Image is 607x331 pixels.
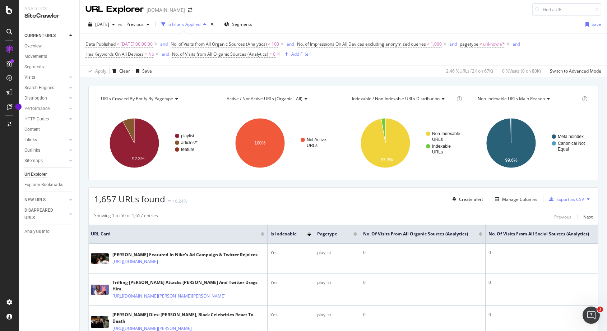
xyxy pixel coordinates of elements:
[488,312,603,318] div: 0
[547,65,601,77] button: Switch to Advanced Mode
[432,137,443,142] text: URLs
[297,41,426,47] span: No. of Impressions On All Devices excluding anonymized queries
[117,41,119,47] span: <
[110,65,130,77] button: Clear
[597,307,603,312] span: 3
[583,19,601,30] button: Save
[317,231,343,237] span: pagetype
[24,207,67,222] a: DISAPPEARED URLS
[85,3,144,15] div: URL Explorer
[225,93,335,105] h4: Active / Not Active URLs
[24,84,54,92] div: Search Engines
[307,143,318,148] text: URLs
[272,39,279,49] span: 100
[449,41,457,47] div: and
[270,312,311,318] div: Yes
[24,115,49,123] div: HTTP Codes
[270,249,311,256] div: Yes
[492,195,537,203] button: Manage Columns
[24,157,43,165] div: Sitemaps
[172,198,187,204] div: +0.24%
[85,41,116,47] span: Date Published
[227,96,302,102] span: Active / Not Active URLs (organic - all)
[273,49,275,59] span: 0
[446,68,493,74] div: 2.46 % URLs ( 2K on 67K )
[24,12,74,20] div: SiteCrawler
[24,95,47,102] div: Distribution
[558,141,585,146] text: Canonical Not
[24,181,74,189] a: Explorer Bookmarks
[209,21,215,28] div: times
[471,112,593,174] div: A chart.
[282,50,310,59] button: Add Filter
[133,65,152,77] button: Save
[432,131,460,136] text: Non-Indexable
[112,252,258,258] div: [PERSON_NAME] Featured In Nike's Ad Campaign & Twitter Rejoices
[24,32,56,40] div: CURRENT URLS
[24,136,67,144] a: Inlinks
[270,231,297,237] span: Is Indexable
[24,228,74,235] a: Analysis Info
[168,21,200,27] div: 6 Filters Applied
[269,51,272,57] span: =
[363,279,482,286] div: 0
[158,19,209,30] button: 6 Filters Applied
[24,181,63,189] div: Explorer Bookmarks
[85,19,118,30] button: [DATE]
[172,51,268,57] span: No. of Visits from All Organic Sources (Analytics)
[85,51,144,57] span: Has Keywords On All Devices
[24,105,50,112] div: Performance
[24,42,74,50] a: Overview
[352,96,440,102] span: Indexable / Non-Indexable URLs distribution
[160,41,168,47] button: and
[24,147,40,154] div: Outlinks
[24,42,42,50] div: Overview
[91,231,259,237] span: URL Card
[147,6,185,14] div: [DOMAIN_NAME]
[345,112,467,174] svg: A chart.
[181,133,194,138] text: playlist
[95,21,109,27] span: 2025 Sep. 7th
[546,193,584,205] button: Export as CSV
[24,207,61,222] div: DISAPPEARED URLS
[554,214,571,220] div: Previous
[99,93,210,105] h4: URLs Crawled By Botify By pagetype
[24,105,67,112] a: Performance
[363,249,482,256] div: 0
[532,3,601,16] input: Find a URL
[488,231,589,237] span: No. of Visits from All Social Sources (Analytics)
[502,196,537,202] div: Manage Columns
[181,140,198,145] text: articles/*
[554,212,571,221] button: Previous
[287,41,294,47] button: and
[24,157,67,165] a: Sitemaps
[24,53,74,60] a: Movements
[24,63,44,71] div: Segments
[94,112,216,174] svg: A chart.
[24,136,37,144] div: Inlinks
[363,312,482,318] div: 0
[513,41,520,47] button: and
[142,68,152,74] div: Save
[317,312,357,318] div: playlist
[24,228,50,235] div: Analysis Info
[112,279,264,292] div: Trifling [PERSON_NAME] Attacks [PERSON_NAME] And Twitter Drags Him
[124,19,152,30] button: Previous
[101,96,173,102] span: URLs Crawled By Botify By pagetype
[432,150,443,155] text: URLs
[583,214,593,220] div: Next
[221,19,255,30] button: Segments
[132,156,144,161] text: 92.3%
[24,74,35,81] div: Visits
[24,126,40,133] div: Content
[556,196,584,202] div: Export as CSV
[483,39,505,49] span: unknown/*
[24,63,74,71] a: Segments
[478,96,545,102] span: Non-Indexable URLs Main Reason
[181,147,195,152] text: feature
[427,41,430,47] span: <
[268,41,270,47] span: <
[558,147,569,152] text: Equal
